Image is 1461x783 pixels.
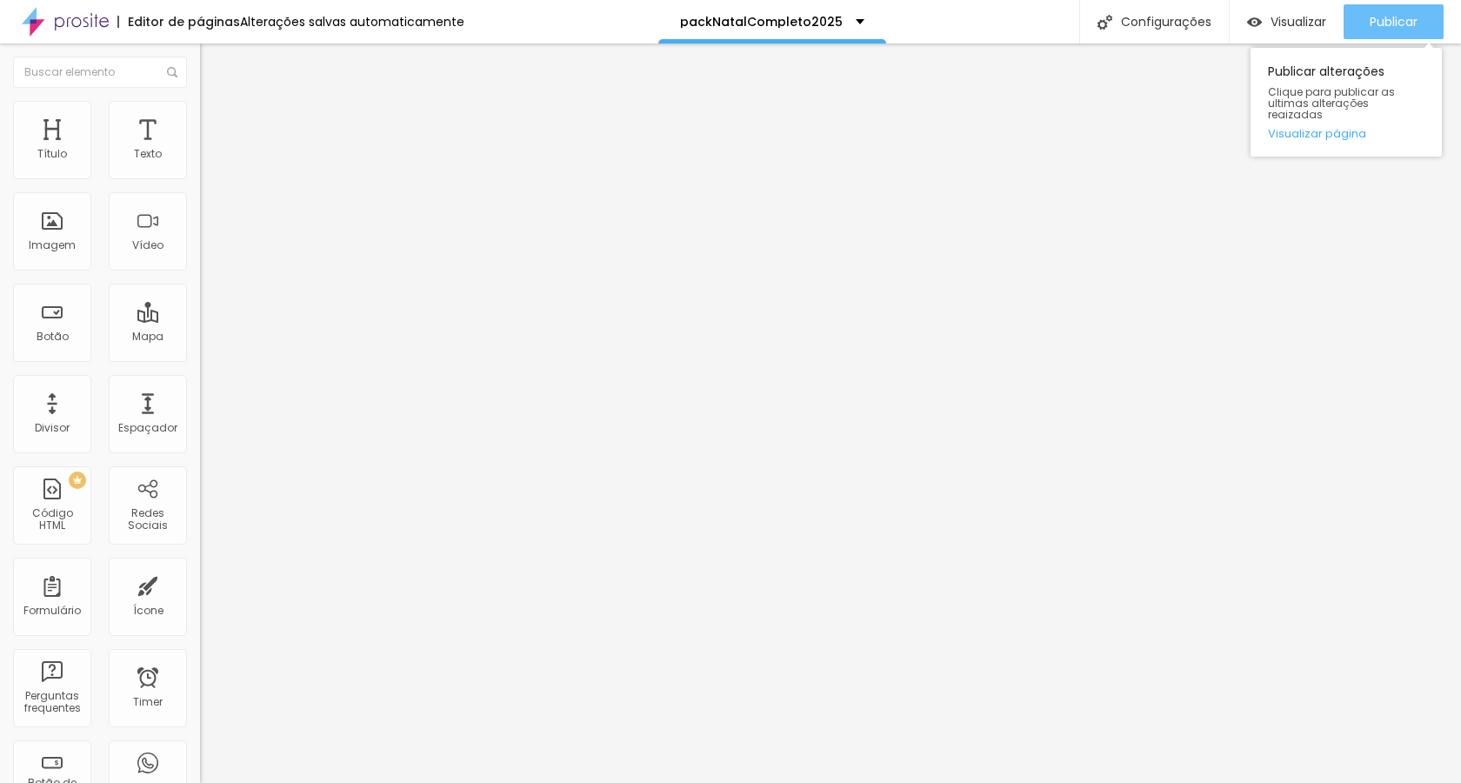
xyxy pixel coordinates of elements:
div: Perguntas frequentes [17,690,86,715]
p: packNatalCompleto2025 [680,16,843,28]
div: Alterações salvas automaticamente [240,16,464,28]
div: Código HTML [17,507,86,532]
iframe: Editor [200,43,1461,783]
div: Publicar alterações [1251,48,1442,157]
div: Redes Sociais [113,507,182,532]
div: Mapa [132,331,163,343]
div: Vídeo [132,239,163,251]
span: Publicar [1370,15,1418,29]
input: Buscar elemento [13,57,187,88]
div: Texto [134,148,162,160]
div: Divisor [35,422,70,434]
div: Timer [133,696,163,708]
div: Botão [37,331,69,343]
div: Imagem [29,239,76,251]
img: view-1.svg [1247,15,1262,30]
div: Editor de páginas [117,16,240,28]
div: Formulário [23,605,81,617]
div: Título [37,148,67,160]
div: Ícone [133,605,163,617]
span: Visualizar [1271,15,1326,29]
img: Icone [1097,15,1112,30]
button: Publicar [1344,4,1444,39]
button: Visualizar [1230,4,1344,39]
div: Espaçador [118,422,177,434]
a: Visualizar página [1268,128,1424,139]
img: Icone [167,67,177,77]
span: Clique para publicar as ultimas alterações reaizadas [1268,86,1424,121]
